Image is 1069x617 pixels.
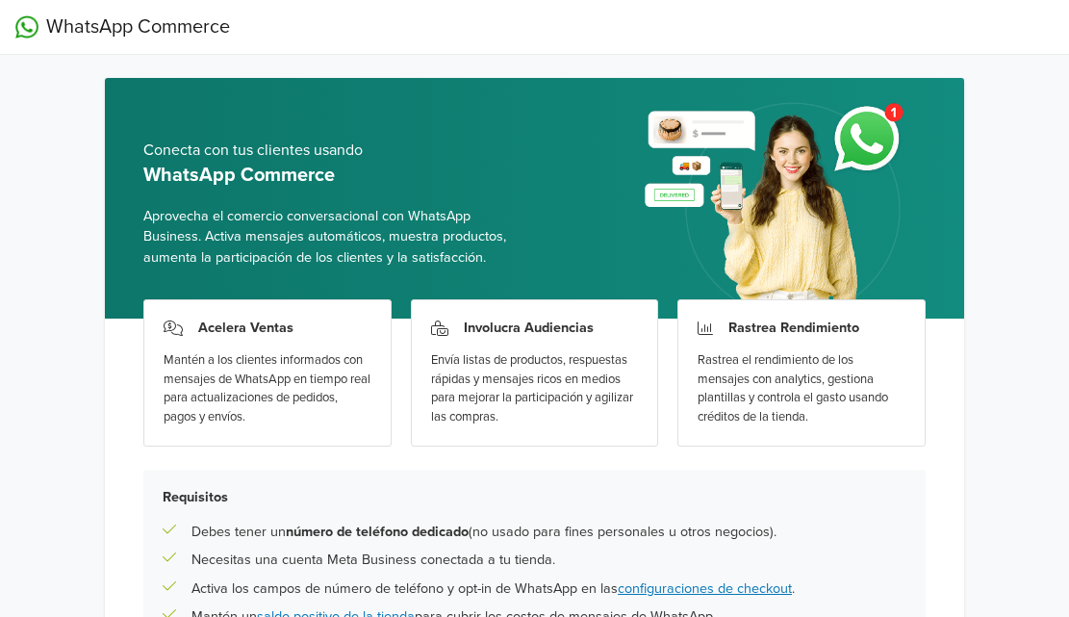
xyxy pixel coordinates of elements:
[198,320,293,336] h3: Acelera Ventas
[728,320,859,336] h3: Rastrea Rendimiento
[698,351,905,426] div: Rastrea el rendimiento de los mensajes con analytics, gestiona plantillas y controla el gasto usa...
[143,141,520,160] h5: Conecta con tus clientes usando
[191,522,776,543] p: Debes tener un (no usado para fines personales u otros negocios).
[191,550,555,571] p: Necesitas una cuenta Meta Business conectada a tu tienda.
[46,13,230,41] span: WhatsApp Commerce
[164,351,371,426] div: Mantén a los clientes informados con mensajes de WhatsApp en tiempo real para actualizaciones de ...
[143,206,520,269] span: Aprovecha el comercio conversacional con WhatsApp Business. Activa mensajes automáticos, muestra ...
[628,91,926,319] img: whatsapp_setup_banner
[286,524,469,540] b: número de teléfono dedicado
[464,320,594,336] h3: Involucra Audiencias
[431,351,639,426] div: Envía listas de productos, respuestas rápidas y mensajes ricos en medios para mejorar la particip...
[163,489,906,505] h5: Requisitos
[191,578,795,600] p: Activa los campos de número de teléfono y opt-in de WhatsApp en las .
[143,164,520,187] h5: WhatsApp Commerce
[618,580,792,597] a: configuraciones de checkout
[15,15,38,39] img: WhatsApp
